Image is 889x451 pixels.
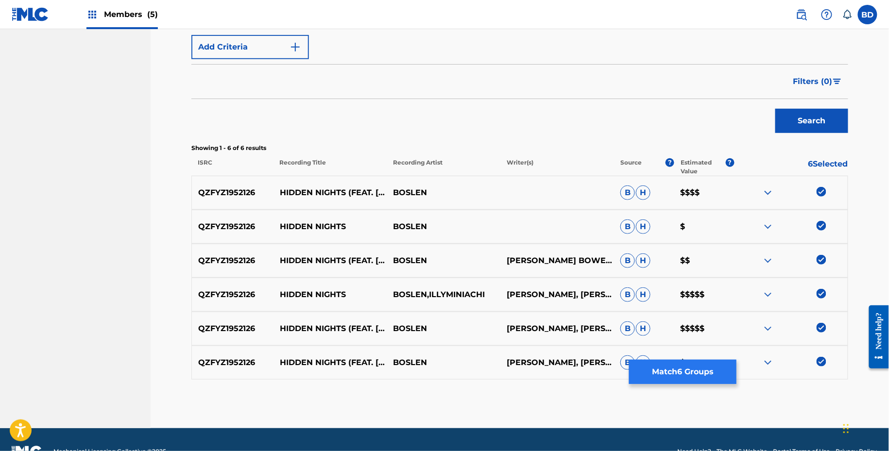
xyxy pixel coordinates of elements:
[192,323,274,334] p: QZFYZ1952126
[192,289,274,301] p: QZFYZ1952126
[191,35,309,59] button: Add Criteria
[274,289,387,301] p: HIDDEN NIGHTS
[192,357,274,368] p: QZFYZ1952126
[636,219,650,234] span: H
[762,255,774,267] img: expand
[86,9,98,20] img: Top Rightsholders
[862,298,889,376] iframe: Resource Center
[793,76,833,87] span: Filters ( 0 )
[674,289,735,301] p: $$$$$
[840,404,889,451] iframe: Chat Widget
[290,41,301,53] img: 9d2ae6d4665cec9f34b9.svg
[629,360,736,384] button: Match6 Groups
[817,221,826,231] img: deselect
[762,221,774,233] img: expand
[858,5,877,24] div: User Menu
[674,221,735,233] p: $
[620,219,635,234] span: B
[842,10,852,19] div: Notifications
[274,255,387,267] p: HIDDEN NIGHTS (FEAT. [GEOGRAPHIC_DATA])
[387,255,500,267] p: BOSLEN
[620,355,635,370] span: B
[762,357,774,368] img: expand
[500,357,614,368] p: [PERSON_NAME], [PERSON_NAME]
[674,323,735,334] p: $$$$$
[817,289,826,299] img: deselect
[817,357,826,367] img: deselect
[674,187,735,199] p: $$$$
[192,221,274,233] p: QZFYZ1952126
[620,287,635,302] span: B
[387,221,500,233] p: BOSLEN
[821,9,833,20] img: help
[674,255,735,267] p: $$
[192,255,274,267] p: QZFYZ1952126
[792,5,811,24] a: Public Search
[500,323,614,334] p: [PERSON_NAME], [PERSON_NAME], [PERSON_NAME], [PERSON_NAME], [PERSON_NAME]
[274,187,387,199] p: HIDDEN NIGHTS (FEAT. [GEOGRAPHIC_DATA])
[636,321,650,336] span: H
[191,158,273,176] p: ISRC
[274,221,387,233] p: HIDDEN NIGHTS
[817,255,826,265] img: deselect
[274,323,387,334] p: HIDDEN NIGHTS (FEAT. [GEOGRAPHIC_DATA])
[681,158,725,176] p: Estimated Value
[775,109,848,133] button: Search
[500,158,614,176] p: Writer(s)
[147,10,158,19] span: (5)
[621,158,642,176] p: Source
[796,9,807,20] img: search
[636,253,650,268] span: H
[500,255,614,267] p: [PERSON_NAME] BOWENFILIP GEZINFATIH OZCAN SAYINBRIAN [PERSON_NAME]
[387,158,500,176] p: Recording Artist
[12,7,49,21] img: MLC Logo
[500,289,614,301] p: [PERSON_NAME], [PERSON_NAME], [PERSON_NAME], [PERSON_NAME], [PERSON_NAME]
[274,357,387,368] p: HIDDEN NIGHTS (FEAT. [GEOGRAPHIC_DATA])
[620,253,635,268] span: B
[726,158,735,167] span: ?
[620,321,635,336] span: B
[817,323,826,333] img: deselect
[636,287,650,302] span: H
[387,357,500,368] p: BOSLEN
[817,5,837,24] div: Help
[104,9,158,20] span: Members
[620,185,635,200] span: B
[843,414,849,443] div: Drag
[636,355,650,370] span: H
[817,187,826,197] img: deselect
[674,357,735,368] p: $
[787,69,848,94] button: Filters (0)
[735,158,848,176] p: 6 Selected
[191,144,848,152] p: Showing 1 - 6 of 6 results
[762,187,774,199] img: expand
[387,323,500,334] p: BOSLEN
[273,158,387,176] p: Recording Title
[833,79,841,84] img: filter
[762,289,774,301] img: expand
[636,185,650,200] span: H
[192,187,274,199] p: QZFYZ1952126
[762,323,774,334] img: expand
[387,187,500,199] p: BOSLEN
[666,158,674,167] span: ?
[387,289,500,301] p: BOSLEN,ILLYMINIACHI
